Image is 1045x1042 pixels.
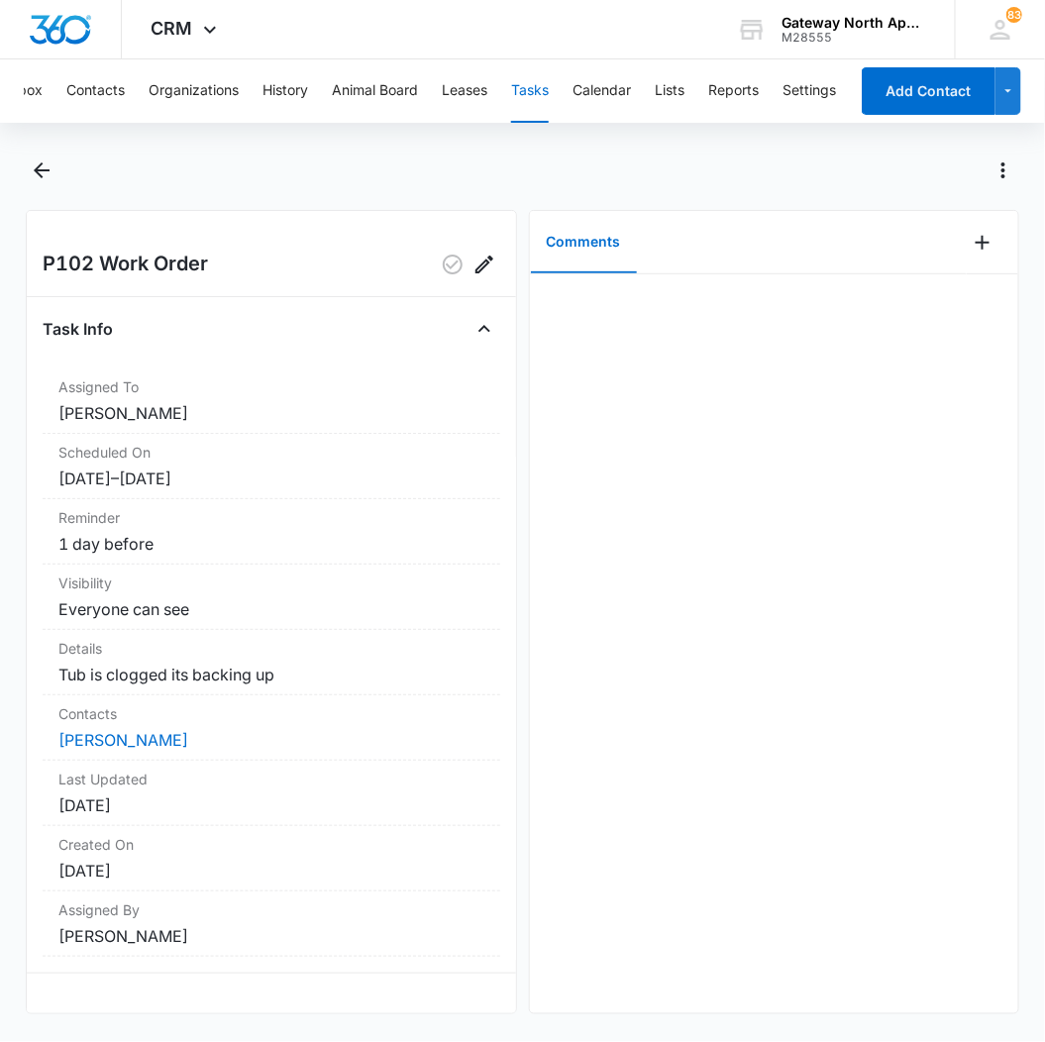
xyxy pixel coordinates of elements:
[573,59,631,123] button: Calendar
[149,59,239,123] button: Organizations
[862,67,995,115] button: Add Contact
[58,442,483,463] dt: Scheduled On
[58,730,188,750] a: [PERSON_NAME]
[43,249,208,280] h2: P102 Work Order
[1006,7,1022,23] span: 83
[1006,7,1022,23] div: notifications count
[43,695,499,761] div: Contacts[PERSON_NAME]
[43,317,113,341] h4: Task Info
[58,703,483,724] dt: Contacts
[43,826,499,891] div: Created On[DATE]
[58,376,483,397] dt: Assigned To
[58,467,483,490] dd: [DATE] – [DATE]
[988,155,1019,186] button: Actions
[43,891,499,957] div: Assigned By[PERSON_NAME]
[66,59,125,123] button: Contacts
[43,630,499,695] div: DetailsTub is clogged its backing up
[58,507,483,528] dt: Reminder
[58,924,483,948] dd: [PERSON_NAME]
[58,834,483,855] dt: Created On
[442,59,487,123] button: Leases
[58,769,483,789] dt: Last Updated
[783,59,836,123] button: Settings
[469,313,500,345] button: Close
[58,573,483,593] dt: Visibility
[58,638,483,659] dt: Details
[655,59,684,123] button: Lists
[58,899,483,920] dt: Assigned By
[58,793,483,817] dd: [DATE]
[531,212,637,273] button: Comments
[782,31,926,45] div: account id
[43,499,499,565] div: Reminder1 day before
[58,859,483,883] dd: [DATE]
[43,565,499,630] div: VisibilityEveryone can see
[58,663,483,686] dd: Tub is clogged its backing up
[511,59,549,123] button: Tasks
[262,59,308,123] button: History
[26,155,56,186] button: Back
[469,249,500,280] button: Edit
[782,15,926,31] div: account name
[58,401,483,425] dd: [PERSON_NAME]
[43,761,499,826] div: Last Updated[DATE]
[967,227,998,259] button: Add Comment
[43,434,499,499] div: Scheduled On[DATE]–[DATE]
[708,59,759,123] button: Reports
[43,368,499,434] div: Assigned To[PERSON_NAME]
[58,532,483,556] dd: 1 day before
[152,18,193,39] span: CRM
[332,59,418,123] button: Animal Board
[58,597,483,621] dd: Everyone can see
